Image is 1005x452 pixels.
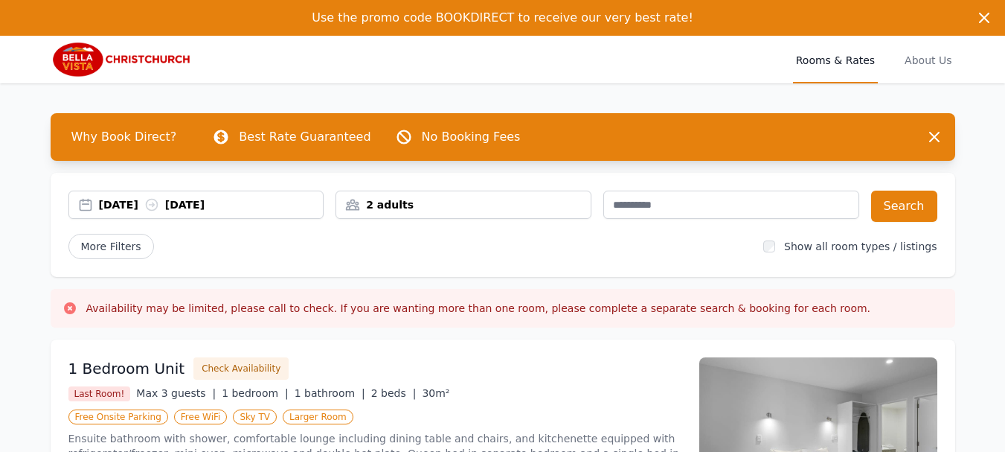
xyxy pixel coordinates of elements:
[283,410,353,424] span: Larger Room
[136,387,216,399] span: Max 3 guests |
[99,197,324,212] div: [DATE] [DATE]
[422,387,449,399] span: 30m²
[793,36,878,83] a: Rooms & Rates
[312,10,693,25] span: Use the promo code BOOKDIRECT to receive our very best rate!
[871,191,937,222] button: Search
[68,234,154,259] span: More Filters
[222,387,289,399] span: 1 bedroom |
[68,410,168,424] span: Free Onsite Parking
[371,387,417,399] span: 2 beds |
[86,301,871,316] h3: Availability may be limited, please call to check. If you are wanting more than one room, please ...
[51,42,193,77] img: Bella Vista Christchurch
[233,410,277,424] span: Sky TV
[60,122,189,152] span: Why Book Direct?
[902,36,954,83] a: About Us
[239,128,370,146] p: Best Rate Guaranteed
[784,241,937,252] label: Show all room types / listings
[295,387,365,399] span: 1 bathroom |
[174,410,228,424] span: Free WiFi
[336,197,591,212] div: 2 adults
[422,128,521,146] p: No Booking Fees
[68,386,131,401] span: Last Room!
[193,357,289,380] button: Check Availability
[68,358,185,379] h3: 1 Bedroom Unit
